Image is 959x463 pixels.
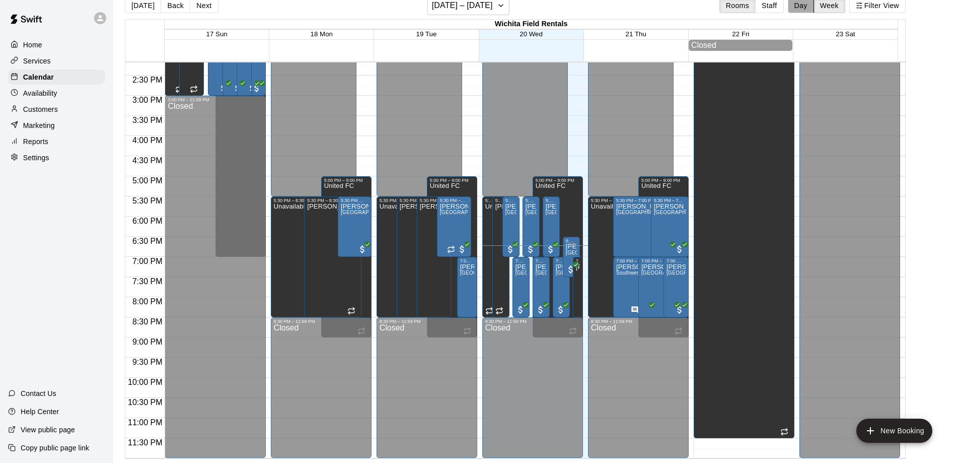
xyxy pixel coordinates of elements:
[533,176,583,338] div: 5:00 PM – 9:00 PM: United FC
[130,217,165,225] span: 6:00 PM
[505,244,515,254] span: All customers have paid
[485,198,496,203] div: 5:30 PM – 8:30 PM
[836,30,855,38] span: 23 Sat
[8,150,105,165] div: Settings
[168,97,262,102] div: 3:00 PM – 11:59 PM
[125,378,165,386] span: 10:00 PM
[654,210,752,215] span: [GEOGRAPHIC_DATA] - 3R Field Rental
[223,35,247,96] div: 1:30 PM – 3:00 PM: Betsy Roach
[233,83,243,93] span: All customers have paid
[563,237,580,277] div: 6:30 PM – 7:30 PM: Jimmy Guerrero
[457,257,477,317] div: 7:00 PM – 8:30 PM: Amber Hehnke
[8,53,105,69] a: Services
[460,270,557,276] span: [GEOGRAPHIC_DATA] - Field #1 Rental
[588,317,689,458] div: 8:30 PM – 11:59 PM: Closed
[416,30,437,38] button: 19 Tue
[591,319,686,324] div: 8:30 PM – 11:59 PM
[307,198,358,203] div: 5:30 PM – 8:30 PM
[505,198,517,203] div: 5:30 PM – 7:00 PM
[576,258,580,263] div: 7:00 PM – 8:30 PM
[802,22,897,461] div: Closed
[638,176,689,338] div: 5:00 PM – 9:00 PM: United FC
[125,398,165,407] span: 10:30 PM
[271,196,328,317] div: 5:30 PM – 8:30 PM: Unavailable
[515,258,527,263] div: 7:00 PM – 8:30 PM
[427,176,477,338] div: 5:00 PM – 9:00 PM: United FC
[457,244,467,254] span: All customers have paid
[130,76,165,84] span: 2:30 PM
[23,137,48,147] p: Reports
[566,264,576,275] span: All customers have paid
[495,198,506,203] div: 5:30 PM – 8:30 PM
[125,418,165,427] span: 11:00 PM
[799,15,900,458] div: 1:00 PM – 11:59 PM: Closed
[130,277,165,286] span: 7:30 PM
[533,257,550,317] div: 7:00 PM – 8:30 PM: Betsy Roach
[588,196,631,317] div: 5:30 PM – 8:30 PM: Unavailable
[485,319,580,324] div: 8:30 PM – 11:59 PM
[460,258,474,263] div: 7:00 PM – 8:30 PM
[8,37,105,52] div: Home
[380,319,474,324] div: 8:30 PM – 11:59 PM
[251,35,266,96] div: 1:30 PM – 3:00 PM: Ryan Burke
[338,196,372,257] div: 5:30 PM – 7:00 PM: Jennifer Connolly
[616,270,721,276] span: Southwest Boys Club- Neidens Field Rental
[23,153,49,163] p: Settings
[218,83,229,93] span: All customers have paid
[616,258,653,263] div: 7:00 PM – 8:30 PM
[556,270,652,276] span: [GEOGRAPHIC_DATA] - Field #9 Rental
[347,307,355,315] span: Recurring event
[543,196,560,257] div: 5:30 PM – 7:00 PM: Ryan Burke
[130,136,165,145] span: 4:00 PM
[274,198,325,203] div: 5:30 PM – 8:30 PM
[556,305,566,315] span: All customers have paid
[495,307,503,315] span: Recurring event
[546,198,557,203] div: 5:30 PM – 7:00 PM
[536,305,546,315] span: All customers have paid
[512,257,530,317] div: 7:00 PM – 8:30 PM: Jennifer Connolly
[492,196,509,317] div: 5:30 PM – 8:30 PM: Taryn Clark
[526,244,536,254] span: All customers have paid
[130,116,165,124] span: 3:30 PM
[8,70,105,85] a: Calendar
[125,438,165,447] span: 11:30 PM
[591,198,628,203] div: 5:30 PM – 8:30 PM
[130,257,165,266] span: 7:00 PM
[190,85,198,93] span: Recurring event
[663,257,689,317] div: 7:00 PM – 8:30 PM: Amber Hehnke
[732,30,749,38] button: 22 Fri
[8,118,105,133] a: Marketing
[663,244,673,254] span: All customers have paid
[271,317,372,458] div: 8:30 PM – 11:59 PM: Closed
[546,210,642,215] span: [GEOGRAPHIC_DATA] - Field #9 Rental
[520,30,543,38] button: 20 Wed
[8,86,105,101] a: Availability
[247,83,257,93] span: All customers have paid
[23,120,55,130] p: Marketing
[613,257,656,317] div: 7:00 PM – 8:30 PM: rob santore
[8,102,105,117] a: Customers
[130,338,165,346] span: 9:00 PM
[485,307,493,315] span: Recurring event
[206,30,228,38] span: 17 Sun
[667,270,763,276] span: [GEOGRAPHIC_DATA] - Field #1 Rental
[626,30,646,38] button: 21 Thu
[616,210,749,215] span: [GEOGRAPHIC_DATA] - [GEOGRAPHIC_DATA] Rental
[505,210,638,215] span: [GEOGRAPHIC_DATA] - [GEOGRAPHIC_DATA] Rental
[556,258,567,263] div: 7:00 PM – 8:30 PM
[168,102,262,461] div: Closed
[691,41,790,50] div: Closed
[553,257,570,317] div: 7:00 PM – 8:30 PM: Cody Collige
[856,419,932,443] button: add
[130,176,165,185] span: 5:00 PM
[21,388,56,399] p: Contact Us
[523,196,540,257] div: 5:30 PM – 7:00 PM: Jennifer Connolly
[482,196,499,317] div: 5:30 PM – 8:30 PM: Unavailable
